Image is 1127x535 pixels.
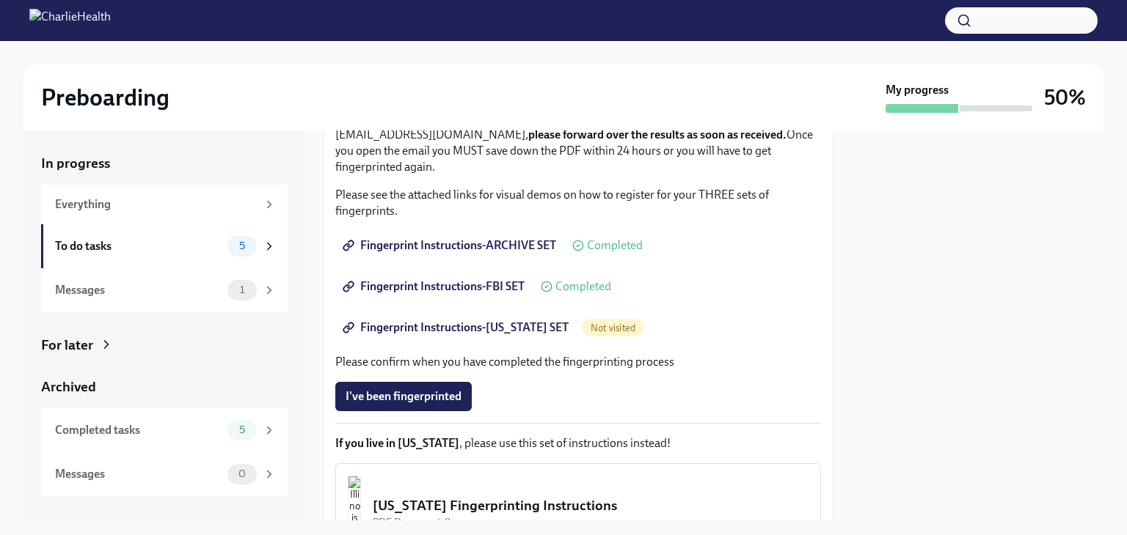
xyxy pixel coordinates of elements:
p: Please confirm when you have completed the fingerprinting process [335,354,821,370]
span: 0 [230,468,255,479]
span: 5 [230,240,254,251]
div: [US_STATE] Fingerprinting Instructions [373,496,809,515]
span: 5 [230,424,254,435]
button: I've been fingerprinted [335,382,472,411]
a: Completed tasks5 [41,408,288,452]
div: To do tasks [55,238,222,254]
div: For later [41,336,93,355]
a: For later [41,336,288,355]
span: Completed [555,281,611,292]
div: PDF Document • 8 pages [373,515,809,529]
img: CharlieHealth [29,9,111,32]
span: Fingerprint Instructions-FBI SET [346,279,525,294]
div: Messages [55,466,222,482]
span: Completed [587,240,643,251]
a: Archived [41,377,288,396]
a: Everything [41,185,288,224]
p: Please note: Once printed, You will receive the FBI results directly to your personal email from ... [335,111,821,175]
div: Messages [55,282,222,298]
a: To do tasks5 [41,224,288,268]
a: Messages0 [41,452,288,496]
a: Fingerprint Instructions-FBI SET [335,272,535,301]
strong: If you live in [US_STATE] [335,436,459,450]
span: Not visited [582,322,644,333]
a: In progress [41,154,288,173]
span: Fingerprint Instructions-[US_STATE] SET [346,320,569,335]
div: Everything [55,196,257,213]
span: Fingerprint Instructions-ARCHIVE SET [346,238,556,253]
p: Please see the attached links for visual demos on how to register for your THREE sets of fingerpr... [335,187,821,219]
a: Fingerprint Instructions-[US_STATE] SET [335,313,579,342]
span: I've been fingerprinted [346,389,462,404]
h3: 50% [1044,84,1086,111]
a: Messages1 [41,268,288,312]
strong: please forward over the results as soon as received. [528,128,787,141]
strong: My progress [886,82,949,98]
p: , please use this set of instructions instead! [335,435,821,451]
h2: Preboarding [41,83,169,112]
a: Fingerprint Instructions-ARCHIVE SET [335,231,566,260]
span: 1 [231,284,253,295]
div: Completed tasks [55,422,222,438]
